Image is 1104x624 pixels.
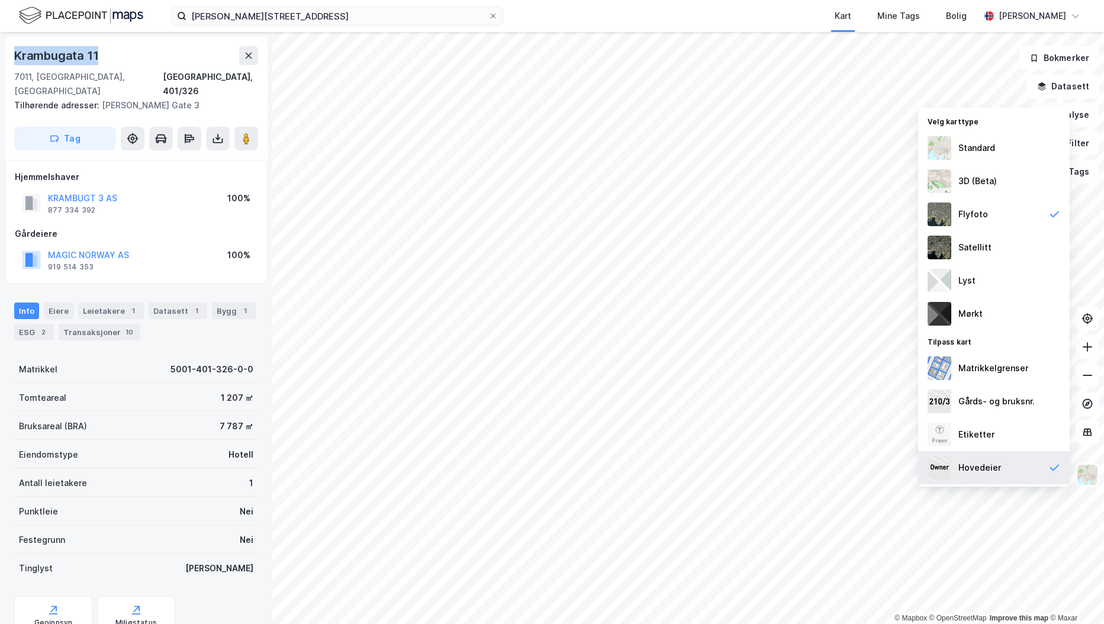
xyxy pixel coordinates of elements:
[14,303,39,319] div: Info
[14,127,116,150] button: Tag
[19,476,87,490] div: Antall leietakere
[928,302,951,326] img: nCdM7BzjoCAAAAAElFTkSuQmCC
[14,98,249,112] div: [PERSON_NAME] Gate 3
[240,504,253,519] div: Nei
[999,9,1066,23] div: [PERSON_NAME]
[19,561,53,575] div: Tinglyst
[48,262,94,272] div: 919 514 353
[19,391,66,405] div: Tomteareal
[14,324,54,340] div: ESG
[227,191,250,205] div: 100%
[123,326,136,338] div: 10
[946,9,967,23] div: Bolig
[78,303,144,319] div: Leietakere
[220,419,253,433] div: 7 787 ㎡
[227,248,250,262] div: 100%
[958,207,988,221] div: Flyfoto
[240,533,253,547] div: Nei
[19,448,78,462] div: Eiendomstype
[19,419,87,433] div: Bruksareal (BRA)
[14,70,163,98] div: 7011, [GEOGRAPHIC_DATA], [GEOGRAPHIC_DATA]
[1045,567,1104,624] div: Kontrollprogram for chat
[15,227,258,241] div: Gårdeiere
[15,170,258,184] div: Hjemmelshaver
[918,110,1070,131] div: Velg karttype
[877,9,920,23] div: Mine Tags
[1042,131,1099,155] button: Filter
[958,274,976,288] div: Lyst
[958,174,997,188] div: 3D (Beta)
[19,362,57,377] div: Matrikkel
[185,561,253,575] div: [PERSON_NAME]
[1027,75,1099,98] button: Datasett
[928,136,951,160] img: Z
[928,356,951,380] img: cadastreBorders.cfe08de4b5ddd52a10de.jpeg
[894,614,927,622] a: Mapbox
[928,423,951,446] img: Z
[928,236,951,259] img: 9k=
[928,169,951,193] img: Z
[212,303,256,319] div: Bygg
[14,100,102,110] span: Tilhørende adresser:
[928,202,951,226] img: Z
[928,390,951,413] img: cadastreKeys.547ab17ec502f5a4ef2b.jpeg
[19,5,143,26] img: logo.f888ab2527a4732fd821a326f86c7f29.svg
[19,533,65,547] div: Festegrunn
[149,303,207,319] div: Datasett
[918,330,1070,352] div: Tilpass kart
[249,476,253,490] div: 1
[37,326,49,338] div: 2
[1076,464,1099,486] img: Z
[990,614,1048,622] a: Improve this map
[170,362,253,377] div: 5001-401-326-0-0
[48,205,95,215] div: 877 334 392
[835,9,851,23] div: Kart
[958,461,1001,475] div: Hovedeier
[59,324,140,340] div: Transaksjoner
[239,305,251,317] div: 1
[958,141,995,155] div: Standard
[186,7,488,25] input: Søk på adresse, matrikkel, gårdeiere, leietakere eller personer
[958,307,983,321] div: Mørkt
[163,70,258,98] div: [GEOGRAPHIC_DATA], 401/326
[228,448,253,462] div: Hotell
[958,240,992,255] div: Satellitt
[928,269,951,292] img: luj3wr1y2y3+OchiMxRmMxRlscgabnMEmZ7DJGWxyBpucwSZnsMkZbHIGm5zBJmewyRlscgabnMEmZ7DJGWxyBpucwSZnsMkZ...
[44,303,73,319] div: Eiere
[958,361,1028,375] div: Matrikkelgrenser
[221,391,253,405] div: 1 207 ㎡
[1031,103,1099,127] button: Analyse
[14,46,101,65] div: Krambugata 11
[958,427,994,442] div: Etiketter
[191,305,202,317] div: 1
[1019,46,1099,70] button: Bokmerker
[958,394,1035,409] div: Gårds- og bruksnr.
[1045,567,1104,624] iframe: Chat Widget
[127,305,139,317] div: 1
[19,504,58,519] div: Punktleie
[928,456,951,480] img: majorOwner.b5e170eddb5c04bfeeff.jpeg
[929,614,987,622] a: OpenStreetMap
[1044,160,1099,184] button: Tags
